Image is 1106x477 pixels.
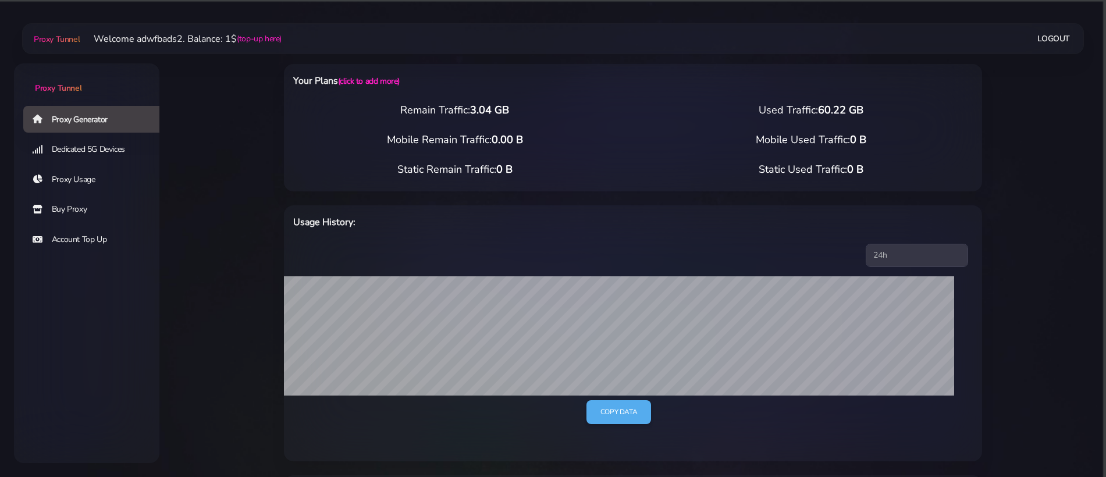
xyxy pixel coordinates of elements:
[23,136,169,163] a: Dedicated 5G Devices
[496,162,513,176] span: 0 B
[277,132,633,148] div: Mobile Remain Traffic:
[850,133,866,147] span: 0 B
[492,133,523,147] span: 0.00 B
[847,162,863,176] span: 0 B
[14,63,159,94] a: Proxy Tunnel
[818,103,863,117] span: 60.22 GB
[1050,421,1091,462] iframe: Webchat Widget
[80,32,282,46] li: Welcome adwfbads2. Balance: 1$
[277,162,633,177] div: Static Remain Traffic:
[1037,28,1070,49] a: Logout
[277,102,633,118] div: Remain Traffic:
[23,166,169,193] a: Proxy Usage
[23,196,169,223] a: Buy Proxy
[293,215,684,230] h6: Usage History:
[237,33,282,45] a: (top-up here)
[633,102,989,118] div: Used Traffic:
[23,106,169,133] a: Proxy Generator
[35,83,81,94] span: Proxy Tunnel
[633,162,989,177] div: Static Used Traffic:
[586,400,651,424] a: Copy data
[23,226,169,253] a: Account Top Up
[293,73,684,88] h6: Your Plans
[633,132,989,148] div: Mobile Used Traffic:
[338,76,400,87] a: (click to add more)
[34,34,80,45] span: Proxy Tunnel
[31,30,80,48] a: Proxy Tunnel
[470,103,509,117] span: 3.04 GB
